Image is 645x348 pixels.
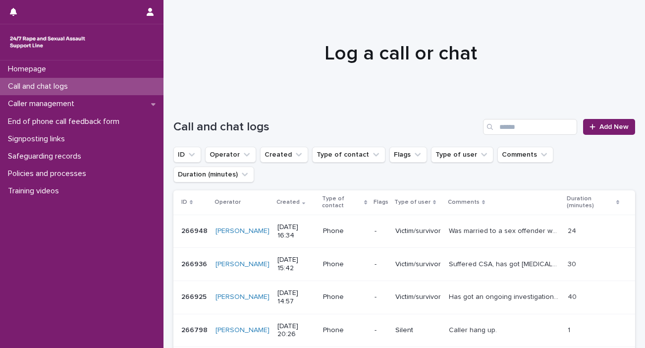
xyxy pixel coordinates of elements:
[375,260,387,269] p: -
[215,260,269,269] a: [PERSON_NAME]
[449,225,562,235] p: Was married to a sex offender who was abusive towards her and served a prison sentence. Lost acce...
[173,42,628,65] h1: Log a call or chat
[181,197,187,208] p: ID
[449,324,499,335] p: Caller hang up.
[322,193,362,212] p: Type of contact
[323,260,366,269] p: Phone
[173,120,479,134] h1: Call and chat logs
[567,193,614,212] p: Duration (minutes)
[375,227,387,235] p: -
[312,147,385,163] button: Type of contact
[583,119,635,135] a: Add New
[276,197,300,208] p: Created
[568,324,572,335] p: 1
[431,147,493,163] button: Type of user
[4,99,82,109] p: Caller management
[323,293,366,301] p: Phone
[4,82,76,91] p: Call and chat logs
[389,147,427,163] button: Flags
[215,227,269,235] a: [PERSON_NAME]
[375,326,387,335] p: -
[173,215,635,248] tr: 266948266948 [PERSON_NAME] [DATE] 16:34Phone-Victim/survivorWas married to a sex offender who was...
[568,225,578,235] p: 24
[173,314,635,347] tr: 266798266798 [PERSON_NAME] [DATE] 20:26Phone-SilentCaller hang up.Caller hang up. 11
[375,293,387,301] p: -
[181,258,209,269] p: 266936
[497,147,553,163] button: Comments
[181,225,210,235] p: 266948
[215,293,269,301] a: [PERSON_NAME]
[4,152,89,161] p: Safeguarding records
[483,119,577,135] input: Search
[277,289,315,306] p: [DATE] 14:57
[277,322,315,339] p: [DATE] 20:26
[394,197,430,208] p: Type of user
[173,147,201,163] button: ID
[260,147,308,163] button: Created
[4,64,54,74] p: Homepage
[181,291,209,301] p: 266925
[599,123,629,130] span: Add New
[449,258,562,269] p: Suffered CSA, has got night terrors and been diagnosed with PTSD. Is due to start counselling nex...
[4,134,73,144] p: Signposting links
[448,197,480,208] p: Comments
[173,248,635,281] tr: 266936266936 [PERSON_NAME] [DATE] 15:42Phone-Victim/survivorSuffered CSA, has got [MEDICAL_DATA] ...
[395,260,441,269] p: Victim/survivor
[205,147,256,163] button: Operator
[395,227,441,235] p: Victim/survivor
[173,167,254,182] button: Duration (minutes)
[374,197,388,208] p: Flags
[449,291,562,301] p: Has got an ongoing investigation with the police and it has been a year, is not coping well and h...
[277,256,315,273] p: [DATE] 15:42
[568,258,578,269] p: 30
[395,326,441,335] p: Silent
[323,326,366,335] p: Phone
[568,291,579,301] p: 40
[215,197,241,208] p: Operator
[8,32,87,52] img: rhQMoQhaT3yELyF149Cw
[4,186,67,196] p: Training videos
[277,223,315,240] p: [DATE] 16:34
[215,326,269,335] a: [PERSON_NAME]
[181,324,210,335] p: 266798
[4,169,94,178] p: Policies and processes
[395,293,441,301] p: Victim/survivor
[173,281,635,314] tr: 266925266925 [PERSON_NAME] [DATE] 14:57Phone-Victim/survivorHas got an ongoing investigation with...
[323,227,366,235] p: Phone
[4,117,127,126] p: End of phone call feedback form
